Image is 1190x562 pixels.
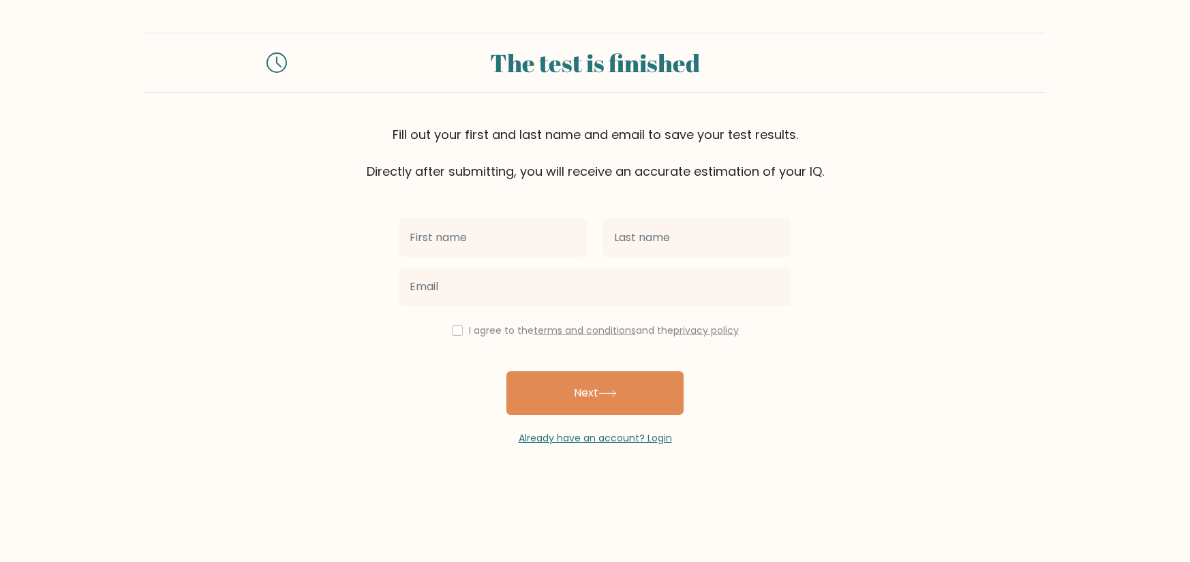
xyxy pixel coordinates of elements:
[519,431,672,445] a: Already have an account? Login
[534,324,636,337] a: terms and conditions
[303,44,887,81] div: The test is finished
[506,371,684,415] button: Next
[469,324,739,337] label: I agree to the and the
[673,324,739,337] a: privacy policy
[399,268,791,306] input: Email
[145,125,1045,181] div: Fill out your first and last name and email to save your test results. Directly after submitting,...
[603,219,791,257] input: Last name
[399,219,587,257] input: First name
